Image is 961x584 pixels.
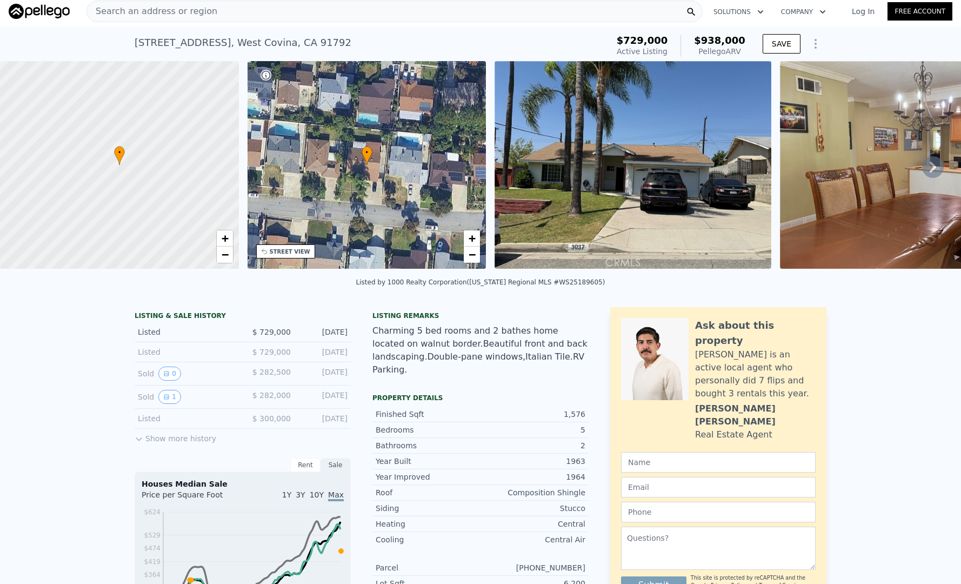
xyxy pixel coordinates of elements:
[617,47,668,56] span: Active Listing
[495,61,771,269] img: Sale: 167538456 Parcel: 45204773
[376,519,480,529] div: Heating
[480,424,585,435] div: 5
[299,347,348,357] div: [DATE]
[695,428,772,441] div: Real Estate Agent
[772,2,835,22] button: Company
[252,391,291,400] span: $ 282,000
[142,489,243,507] div: Price per Square Foot
[158,390,181,404] button: View historical data
[805,33,826,55] button: Show Options
[480,503,585,514] div: Stucco
[480,562,585,573] div: [PHONE_NUMBER]
[464,247,480,263] a: Zoom out
[617,35,668,46] span: $729,000
[480,472,585,482] div: 1964
[376,503,480,514] div: Siding
[252,348,291,356] span: $ 729,000
[144,545,161,552] tspan: $474
[328,490,344,501] span: Max
[135,35,351,50] div: [STREET_ADDRESS] , West Covina , CA 91792
[252,414,291,423] span: $ 300,000
[469,248,476,261] span: −
[135,429,216,444] button: Show more history
[362,146,372,165] div: •
[695,318,816,348] div: Ask about this property
[376,562,480,573] div: Parcel
[138,347,234,357] div: Listed
[144,571,161,579] tspan: $364
[217,247,233,263] a: Zoom out
[310,490,324,499] span: 10Y
[299,413,348,424] div: [DATE]
[763,34,800,54] button: SAVE
[144,558,161,566] tspan: $419
[252,328,291,336] span: $ 729,000
[695,402,816,428] div: [PERSON_NAME] [PERSON_NAME]
[321,458,351,472] div: Sale
[221,231,228,245] span: +
[695,348,816,400] div: [PERSON_NAME] is an active local agent who personally did 7 flips and bought 3 rentals this year.
[376,487,480,498] div: Roof
[480,440,585,451] div: 2
[480,409,585,420] div: 1,576
[221,248,228,261] span: −
[290,458,321,472] div: Rent
[376,424,480,435] div: Bedrooms
[356,278,605,286] div: Listed by 1000 Realty Corporation ([US_STATE] Regional MLS #WS25189605)
[621,502,816,522] input: Phone
[694,35,745,46] span: $938,000
[372,394,589,402] div: Property details
[296,490,305,499] span: 3Y
[299,390,348,404] div: [DATE]
[376,456,480,467] div: Year Built
[299,327,348,337] div: [DATE]
[372,324,589,376] div: Charming 5 bed rooms and 2 bathes home located on walnut border.Beautiful front and back landscap...
[376,440,480,451] div: Bathrooms
[464,230,480,247] a: Zoom in
[144,508,161,516] tspan: $624
[9,4,70,19] img: Pellego
[252,368,291,376] span: $ 282,500
[217,230,233,247] a: Zoom in
[142,479,344,489] div: Houses Median Sale
[282,490,291,499] span: 1Y
[138,367,234,381] div: Sold
[362,148,372,157] span: •
[887,2,952,21] a: Free Account
[480,487,585,498] div: Composition Shingle
[138,413,234,424] div: Listed
[299,367,348,381] div: [DATE]
[480,519,585,529] div: Central
[270,248,310,256] div: STREET VIEW
[87,5,217,18] span: Search an address or region
[469,231,476,245] span: +
[138,390,234,404] div: Sold
[138,327,234,337] div: Listed
[114,148,125,157] span: •
[144,532,161,539] tspan: $529
[694,46,745,57] div: Pellego ARV
[705,2,772,22] button: Solutions
[480,534,585,545] div: Central Air
[621,477,816,497] input: Email
[114,146,125,165] div: •
[158,367,181,381] button: View historical data
[135,311,351,322] div: LISTING & SALE HISTORY
[372,311,589,320] div: Listing remarks
[480,456,585,467] div: 1963
[839,6,887,17] a: Log In
[376,534,480,545] div: Cooling
[376,472,480,482] div: Year Improved
[621,452,816,473] input: Name
[376,409,480,420] div: Finished Sqft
